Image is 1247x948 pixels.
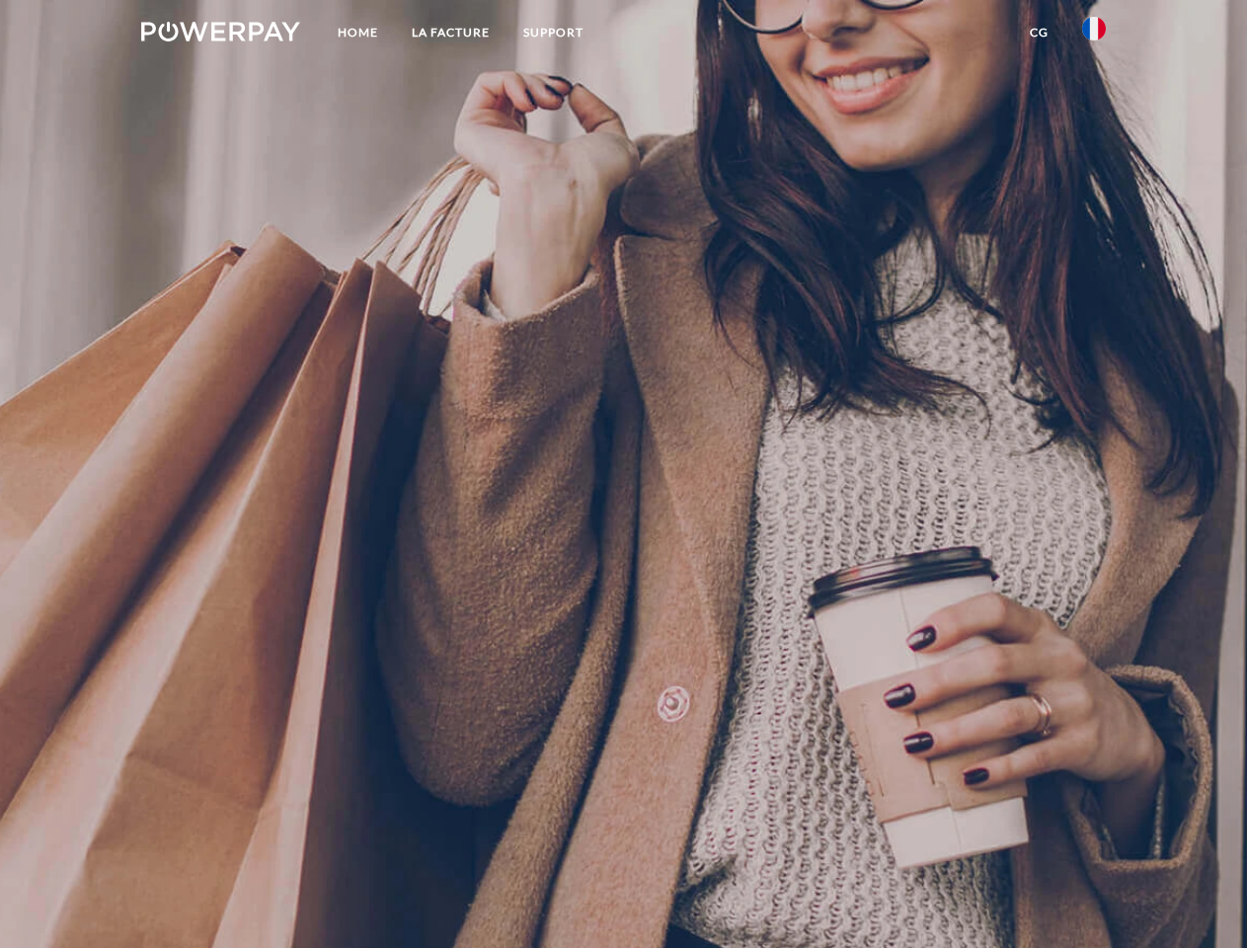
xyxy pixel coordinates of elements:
[395,15,507,50] a: LA FACTURE
[507,15,600,50] a: Support
[1082,17,1106,40] img: fr
[1013,15,1065,50] a: CG
[141,22,300,41] img: logo-powerpay-white.svg
[321,15,395,50] a: Home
